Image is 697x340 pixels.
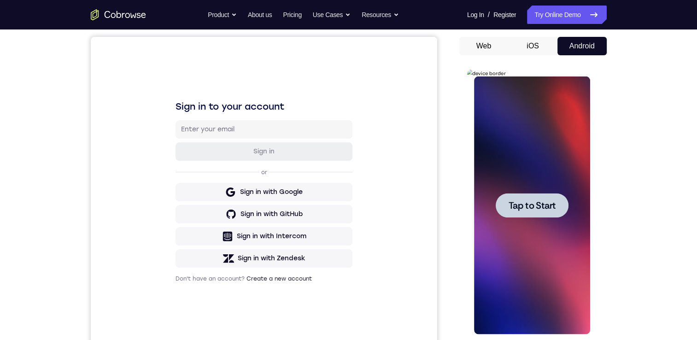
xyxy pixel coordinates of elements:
[91,9,146,20] a: Go to the home page
[85,168,262,187] button: Sign in with GitHub
[508,37,557,55] button: iOS
[467,6,484,24] a: Log In
[459,37,509,55] button: Web
[150,173,212,182] div: Sign in with GitHub
[208,6,237,24] button: Product
[156,239,221,245] a: Create a new account
[362,6,399,24] button: Resources
[488,9,490,20] span: /
[41,131,88,141] span: Tap to Start
[147,217,215,226] div: Sign in with Zendesk
[169,132,178,139] p: or
[146,195,216,204] div: Sign in with Intercom
[85,238,262,246] p: Don't have an account?
[85,212,262,231] button: Sign in with Zendesk
[493,6,516,24] a: Register
[283,6,301,24] a: Pricing
[557,37,607,55] button: Android
[85,190,262,209] button: Sign in with Intercom
[527,6,606,24] a: Try Online Demo
[29,123,101,148] button: Tap to Start
[85,146,262,164] button: Sign in with Google
[248,6,272,24] a: About us
[149,151,212,160] div: Sign in with Google
[313,6,351,24] button: Use Cases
